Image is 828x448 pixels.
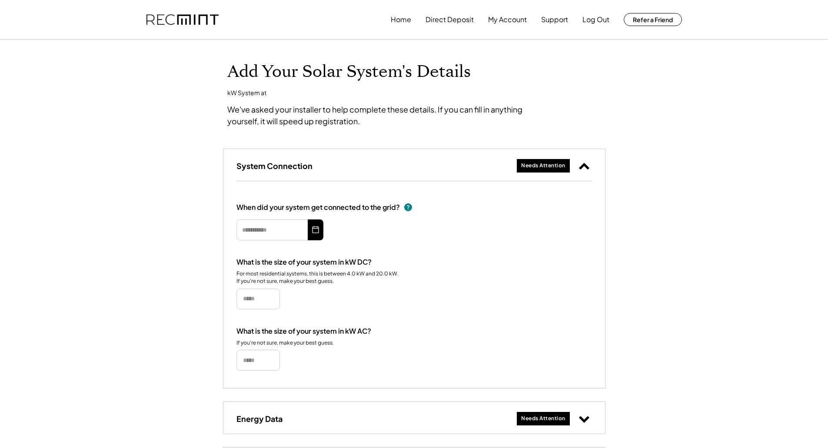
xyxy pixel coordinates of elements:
[146,14,219,25] img: recmint-logotype%403x.png
[391,11,411,28] button: Home
[582,11,609,28] button: Log Out
[236,258,372,267] div: What is the size of your system in kW DC?
[227,89,266,97] div: kW System at
[541,11,568,28] button: Support
[426,11,474,28] button: Direct Deposit
[521,415,565,422] div: Needs Attention
[236,270,399,285] div: For most residential systems, this is between 4.0 kW and 20.0 kW. If you're not sure, make your b...
[624,13,682,26] button: Refer a Friend
[236,414,283,424] h3: Energy Data
[236,339,334,347] div: If you're not sure, make your best guess.
[236,203,400,212] div: When did your system get connected to the grid?
[227,62,601,82] h1: Add Your Solar System's Details
[236,327,371,336] div: What is the size of your system in kW AC?
[521,162,565,169] div: Needs Attention
[227,103,553,127] div: We've asked your installer to help complete these details. If you can fill in anything yourself, ...
[236,161,313,171] h3: System Connection
[488,11,527,28] button: My Account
